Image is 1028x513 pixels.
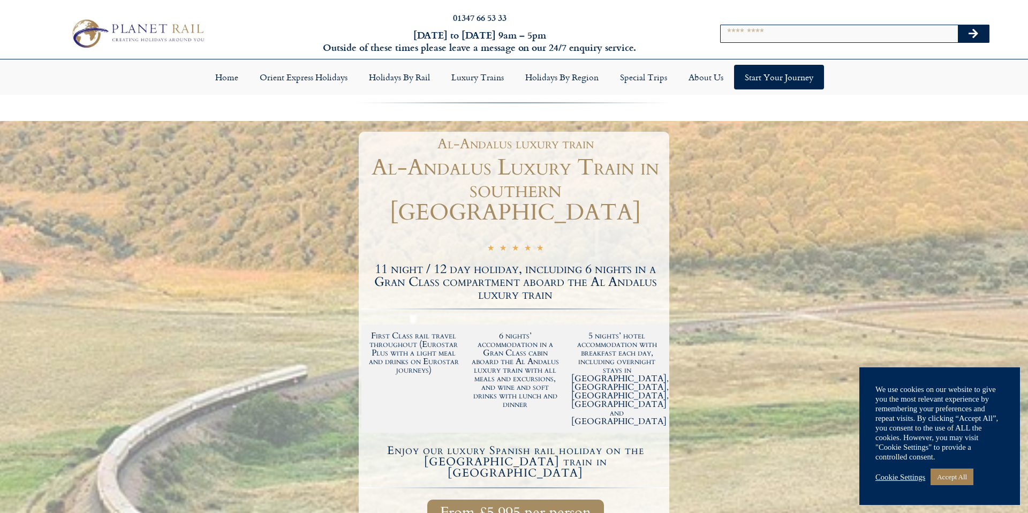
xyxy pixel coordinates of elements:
a: Start your Journey [734,65,824,89]
a: Home [205,65,249,89]
div: We use cookies on our website to give you the most relevant experience by remembering your prefer... [875,384,1004,462]
a: Cookie Settings [875,472,925,482]
img: Planet Rail Train Holidays Logo [66,16,208,51]
h4: Enjoy our luxury Spanish rail holiday on the [GEOGRAPHIC_DATA] train in [GEOGRAPHIC_DATA] [363,445,668,479]
h6: [DATE] to [DATE] 9am – 5pm Outside of these times please leave a message on our 24/7 enquiry serv... [277,29,683,54]
a: 01347 66 53 33 [453,11,507,24]
h2: 11 night / 12 day holiday, including 6 nights in a Gran Class compartment aboard the Al Andalus l... [361,263,669,301]
a: About Us [678,65,734,89]
i: ☆ [536,243,543,255]
a: Luxury Trains [441,65,515,89]
i: ☆ [524,243,531,255]
h1: Al-Andalus Luxury Train in southern [GEOGRAPHIC_DATA] [361,156,669,224]
h2: 6 nights’ accommodation in a Gran Class cabin aboard the Al Andalus luxury train with all meals a... [470,331,561,409]
i: ☆ [500,243,507,255]
h2: First Class rail travel throughout (Eurostar Plus with a light meal and drinks on Eurostar journeys) [368,331,459,374]
a: Accept All [931,469,973,485]
a: Orient Express Holidays [249,65,358,89]
i: ☆ [487,243,494,255]
h2: 5 nights’ hotel accommodation with breakfast each day, including overnight stays in [GEOGRAPHIC_D... [571,331,662,426]
div: 5/5 [487,242,543,255]
a: Special Trips [609,65,678,89]
button: Search [958,25,989,42]
h1: Al-Andalus luxury train [367,137,664,151]
i: ☆ [512,243,519,255]
nav: Menu [5,65,1023,89]
a: Holidays by Rail [358,65,441,89]
a: Holidays by Region [515,65,609,89]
